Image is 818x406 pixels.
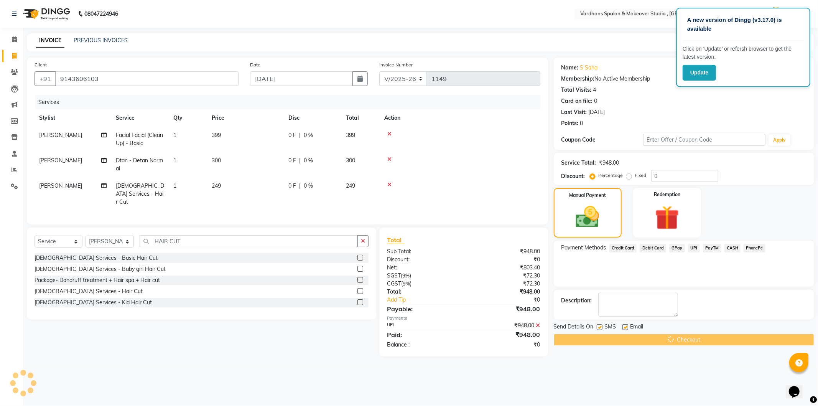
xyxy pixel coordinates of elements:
a: INVOICE [36,34,64,48]
div: [DEMOGRAPHIC_DATA] Services - Basic Hair Cut [35,254,158,262]
iframe: chat widget [786,375,810,398]
label: Percentage [599,172,623,179]
div: ₹948.00 [464,248,546,256]
div: [DEMOGRAPHIC_DATA] Services - Baby girl Hair Cut [35,265,166,273]
div: Services [35,95,546,109]
th: Service [111,109,169,127]
div: UPI [381,322,464,330]
span: Send Details On [554,323,594,332]
img: _gift.svg [647,203,687,233]
div: 0 [594,97,597,105]
th: Price [207,109,284,127]
span: Total [387,236,405,244]
div: Paid: [381,330,464,339]
span: 0 F [288,182,296,190]
label: Invoice Number [379,61,413,68]
span: 0 % [304,182,313,190]
span: 249 [212,182,221,189]
span: [PERSON_NAME] [39,157,82,164]
span: Credit Card [609,244,637,253]
span: 249 [346,182,355,189]
span: 1 [173,132,176,139]
span: 300 [346,157,355,164]
button: Update [683,65,716,81]
div: ₹948.00 [599,159,619,167]
span: 0 F [288,131,296,139]
span: 0 % [304,131,313,139]
span: Email [630,323,644,332]
p: A new version of Dingg (v3.17.0) is available [687,16,799,33]
span: 9% [402,272,410,279]
span: CGST [387,280,401,287]
div: Last Visit: [561,108,587,116]
div: Name: [561,64,579,72]
div: Coupon Code [561,136,643,144]
div: 0 [580,119,583,127]
span: 9% [403,281,410,287]
input: Search or Scan [140,235,357,247]
label: Client [35,61,47,68]
th: Qty [169,109,207,127]
div: ₹0 [477,296,546,304]
span: SGST [387,272,401,279]
img: Admin [769,7,783,20]
a: Add Tip [381,296,477,304]
div: Total: [381,288,464,296]
button: +91 [35,71,56,86]
div: [DATE] [589,108,605,116]
span: 0 F [288,157,296,165]
div: 4 [593,86,596,94]
a: S Saha [580,64,598,72]
div: ₹948.00 [464,288,546,296]
p: Click on ‘Update’ or refersh browser to get the latest version. [683,45,804,61]
div: ₹948.00 [464,304,546,314]
div: Discount: [381,256,464,264]
img: logo [20,3,72,25]
label: Redemption [654,191,680,198]
div: Service Total: [561,159,596,167]
div: Payments [387,315,540,322]
label: Date [250,61,260,68]
span: PhonePe [744,244,765,253]
span: 0 % [304,157,313,165]
div: Net: [381,264,464,272]
th: Total [341,109,380,127]
div: Card on file: [561,97,593,105]
span: 300 [212,157,221,164]
span: Dtan - Detan Normal [116,157,163,172]
div: Sub Total: [381,248,464,256]
img: _cash.svg [568,203,607,231]
button: Apply [769,134,790,146]
div: ₹948.00 [464,330,546,339]
div: Balance : [381,341,464,349]
label: Fixed [635,172,647,179]
div: [DEMOGRAPHIC_DATA] Services - Kid Hair Cut [35,299,152,307]
span: [PERSON_NAME] [39,182,82,189]
div: Description: [561,297,592,305]
span: SMS [605,323,616,332]
span: PayTM [703,244,721,253]
div: ₹72.30 [464,280,546,288]
div: ₹72.30 [464,272,546,280]
span: | [299,157,301,165]
div: Total Visits: [561,86,592,94]
div: ( ) [381,272,464,280]
div: Points: [561,119,579,127]
div: Membership: [561,75,595,83]
label: Manual Payment [569,192,606,199]
div: ₹0 [464,256,546,264]
span: 1 [173,157,176,164]
input: Enter Offer / Coupon Code [643,134,766,146]
span: 1 [173,182,176,189]
div: Payable: [381,304,464,314]
div: No Active Membership [561,75,806,83]
span: GPay [669,244,685,253]
div: ₹0 [464,341,546,349]
th: Stylist [35,109,111,127]
div: Package- Dandruff treatment + Hair spa + Hair cut [35,276,160,284]
div: ₹803.40 [464,264,546,272]
span: CASH [724,244,741,253]
span: Payment Methods [561,244,606,252]
th: Action [380,109,540,127]
span: [DEMOGRAPHIC_DATA] Services - Hair Cut [116,182,164,205]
